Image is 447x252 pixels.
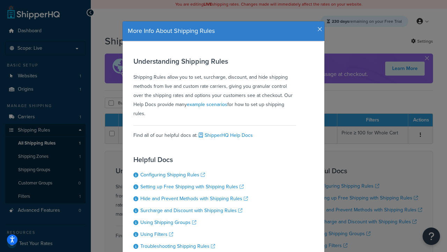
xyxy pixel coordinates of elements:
a: Using Filters [140,231,173,238]
div: Shipping Rules allow you to set, surcharge, discount, and hide shipping methods from live and cus... [133,57,296,118]
a: Setting up Free Shipping with Shipping Rules [140,183,244,190]
a: example scenarios [187,101,227,108]
a: Surcharge and Discount with Shipping Rules [140,207,242,214]
h4: More Info About Shipping Rules [128,27,319,36]
a: Hide and Prevent Methods with Shipping Rules [140,195,248,202]
div: Find all of our helpful docs at: [133,125,296,140]
a: Configuring Shipping Rules [140,171,205,178]
h3: Understanding Shipping Rules [133,57,296,65]
a: Troubleshooting Shipping Rules [140,243,215,250]
a: ShipperHQ Help Docs [197,132,253,139]
h3: Helpful Docs [133,156,248,163]
a: Using Shipping Groups [140,219,196,226]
